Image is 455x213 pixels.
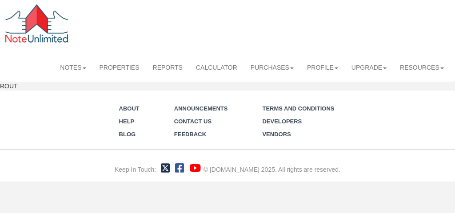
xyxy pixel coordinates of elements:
[174,118,212,125] a: Contact Us
[174,105,228,112] a: Announcements
[53,58,92,77] a: Notes
[93,58,146,77] a: Properties
[115,165,156,174] div: Keep In Touch:
[204,165,340,174] div: © [DOMAIN_NAME] 2025. All rights are reserved.
[119,105,140,112] a: About
[119,118,135,125] a: Help
[393,58,451,77] a: Resources
[189,58,244,77] a: Calculator
[262,105,334,112] a: Terms and Conditions
[262,118,302,125] a: Developers
[174,131,206,138] a: Feedback
[146,58,189,77] a: Reports
[300,58,345,77] a: Profile
[244,58,300,77] a: Purchases
[119,131,136,138] a: Blog
[262,131,291,138] a: Vendors
[345,58,393,77] a: Upgrade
